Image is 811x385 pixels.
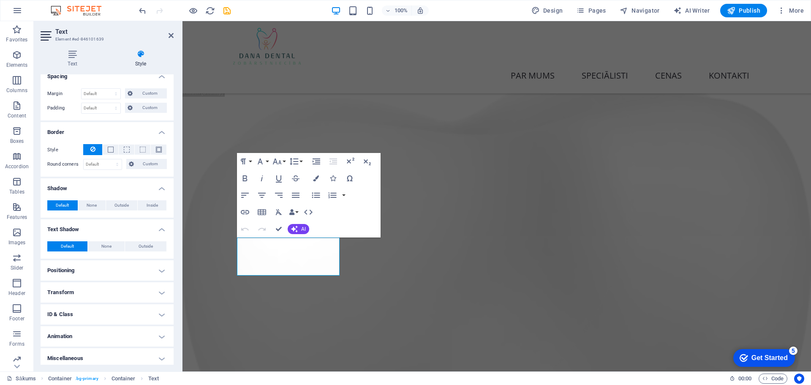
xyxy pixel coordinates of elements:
[41,122,174,137] h4: Border
[762,374,784,384] span: Code
[359,153,375,170] button: Subscript
[342,170,358,187] button: Special Characters
[237,187,253,204] button: Align Left
[6,36,27,43] p: Favorites
[744,375,746,382] span: :
[41,66,174,82] h4: Spacing
[271,204,287,221] button: Clear Formatting
[271,153,287,170] button: Font Size
[138,200,166,210] button: Inside
[395,5,408,16] h6: 100%
[237,153,253,170] button: Paragraph Format
[254,187,270,204] button: Align Center
[135,88,164,98] span: Custom
[55,35,157,43] h3: Element #ed-846101639
[114,200,129,210] span: Outside
[222,5,232,16] button: save
[41,178,174,194] h4: Shadow
[528,4,566,17] div: Design (Ctrl+Alt+Y)
[41,326,174,347] h4: Animation
[75,374,98,384] span: . bg-primary
[342,153,358,170] button: Superscript
[774,4,807,17] button: More
[6,62,28,68] p: Elements
[759,374,787,384] button: Code
[271,221,287,238] button: Confirm (Ctrl+⏎)
[794,374,804,384] button: Usercentrics
[48,374,72,384] span: Click to select. Double-click to edit
[573,4,609,17] button: Pages
[254,204,270,221] button: Insert Table
[9,315,24,322] p: Footer
[777,6,804,15] span: More
[125,88,167,98] button: Custom
[126,159,167,169] button: Custom
[6,87,27,94] p: Columns
[25,9,61,17] div: Get Started
[101,241,112,251] span: None
[9,341,24,347] p: Forms
[47,241,87,251] button: Default
[8,239,26,246] p: Images
[288,204,299,221] button: Data Bindings
[325,170,341,187] button: Icons
[136,159,165,169] span: Custom
[7,374,36,384] a: Click to cancel selection. Double-click to open Pages
[47,89,81,99] label: Margin
[222,6,232,16] i: Save (Ctrl+S)
[531,6,563,15] span: Design
[8,290,25,297] p: Header
[340,187,347,204] button: Ordered List
[254,170,270,187] button: Italic (Ctrl+I)
[727,6,760,15] span: Publish
[7,214,27,221] p: Features
[308,170,324,187] button: Colors
[308,187,324,204] button: Unordered List
[325,153,341,170] button: Decrease Indent
[10,138,24,145] p: Boxes
[87,200,97,210] span: None
[78,200,106,210] button: None
[237,170,253,187] button: Bold (Ctrl+B)
[88,241,125,251] button: None
[288,153,304,170] button: Line Height
[41,348,174,369] h4: Miscellaneous
[254,153,270,170] button: Font Family
[301,227,306,232] span: AI
[48,374,159,384] nav: breadcrumb
[47,145,83,155] label: Style
[139,241,153,251] span: Outside
[61,241,74,251] span: Default
[670,4,713,17] button: AI Writer
[137,5,147,16] button: undo
[729,374,752,384] h6: Session time
[41,304,174,325] h4: ID & Class
[720,4,767,17] button: Publish
[41,219,174,235] h4: Text Shadow
[49,5,112,16] img: Editor Logo
[63,2,71,10] div: 5
[112,374,135,384] span: Click to select. Double-click to edit
[324,187,340,204] button: Ordered List
[416,7,424,14] i: On resize automatically adjust zoom level to fit chosen device.
[271,170,287,187] button: Underline (Ctrl+U)
[254,221,270,238] button: Redo (Ctrl+Shift+Z)
[41,282,174,303] h4: Transform
[106,200,138,210] button: Outside
[148,374,159,384] span: Click to select. Double-click to edit
[576,6,606,15] span: Pages
[5,163,29,170] p: Accordion
[237,221,253,238] button: Undo (Ctrl+Z)
[300,204,316,221] button: HTML
[55,28,174,35] h2: Text
[125,103,167,113] button: Custom
[616,4,663,17] button: Navigator
[138,6,147,16] i: Undo: Define viewports on which this element should be visible. (Ctrl+Z)
[673,6,710,15] span: AI Writer
[620,6,660,15] span: Navigator
[528,4,566,17] button: Design
[205,5,215,16] button: reload
[288,170,304,187] button: Strikethrough
[308,153,324,170] button: Increase Indent
[7,4,68,22] div: Get Started 5 items remaining, 0% complete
